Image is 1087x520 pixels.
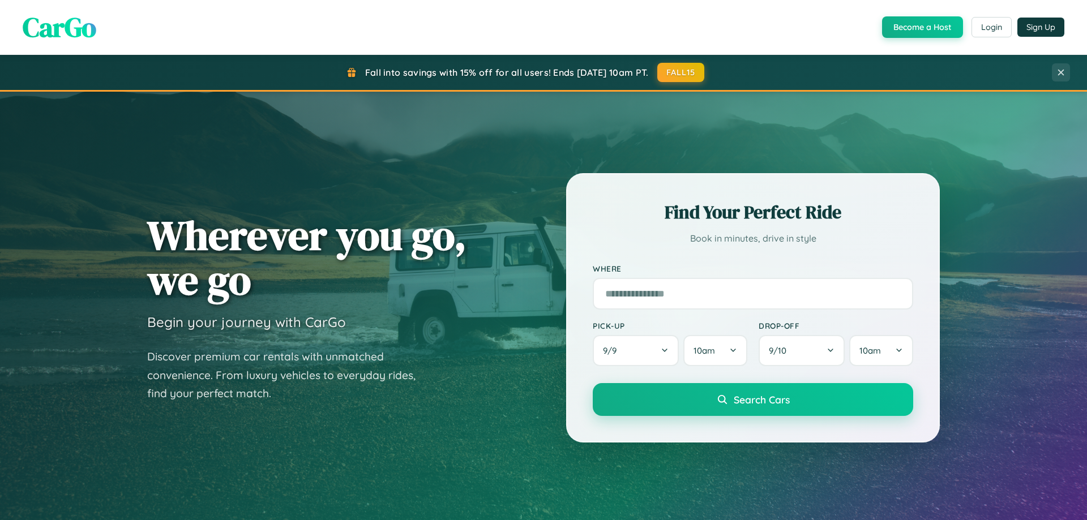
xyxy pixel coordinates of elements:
[593,335,679,366] button: 9/9
[1017,18,1064,37] button: Sign Up
[23,8,96,46] span: CarGo
[147,313,346,330] h3: Begin your journey with CarGo
[593,321,747,330] label: Pick-up
[657,63,705,82] button: FALL15
[593,230,913,247] p: Book in minutes, drive in style
[734,393,790,406] span: Search Cars
[593,264,913,273] label: Where
[147,213,467,302] h1: Wherever you go, we go
[859,345,881,356] span: 10am
[882,16,963,38] button: Become a Host
[759,321,913,330] label: Drop-off
[593,383,913,416] button: Search Cars
[603,345,622,356] span: 9 / 9
[694,345,715,356] span: 10am
[972,17,1012,37] button: Login
[769,345,792,356] span: 9 / 10
[147,347,430,403] p: Discover premium car rentals with unmatched convenience. From luxury vehicles to everyday rides, ...
[593,200,913,225] h2: Find Your Perfect Ride
[683,335,747,366] button: 10am
[849,335,913,366] button: 10am
[365,67,649,78] span: Fall into savings with 15% off for all users! Ends [DATE] 10am PT.
[759,335,845,366] button: 9/10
